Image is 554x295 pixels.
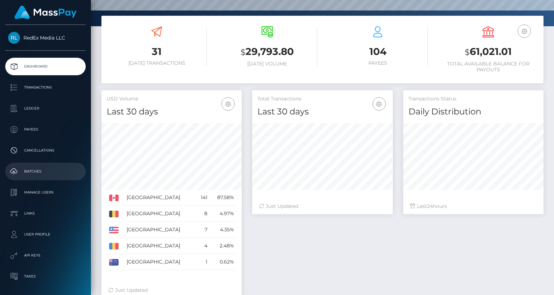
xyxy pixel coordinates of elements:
a: Ledger [5,100,86,117]
td: [GEOGRAPHIC_DATA] [124,222,196,238]
h4: Last 30 days [107,106,236,118]
h3: 31 [107,45,207,58]
p: Cancellations [8,145,83,156]
td: 4 [196,238,210,254]
h6: [DATE] Transactions [107,60,207,66]
img: RO.png [109,243,119,249]
h4: Last 30 days [257,106,387,118]
td: 4.35% [210,222,236,238]
td: 7 [196,222,210,238]
div: Last hours [410,203,537,210]
h5: USD Volume [107,96,236,103]
a: Links [5,205,86,222]
p: Batches [8,166,83,177]
a: Taxes [5,268,86,285]
img: AU.png [109,259,119,265]
td: 2.48% [210,238,236,254]
td: 141 [196,190,210,206]
h3: 61,021.01 [438,45,538,59]
a: Payees [5,121,86,138]
span: RedEx Media LLC [5,35,86,41]
span: 24 [427,203,433,209]
a: Transactions [5,79,86,96]
small: $ [241,47,246,57]
a: Batches [5,163,86,180]
p: Transactions [8,82,83,93]
p: Ledger [8,103,83,114]
a: API Keys [5,247,86,264]
a: Manage Users [5,184,86,201]
td: 4.97% [210,206,236,222]
img: US.png [109,227,119,233]
h3: 104 [328,45,428,58]
td: [GEOGRAPHIC_DATA] [124,206,196,222]
p: Links [8,208,83,219]
td: 87.58% [210,190,236,206]
img: CA.png [109,195,119,201]
p: Dashboard [8,61,83,72]
h6: [DATE] Volume [217,61,317,67]
small: $ [465,47,470,57]
p: Payees [8,124,83,135]
td: [GEOGRAPHIC_DATA] [124,190,196,206]
td: 0.62% [210,254,236,270]
p: User Profile [8,229,83,240]
td: 8 [196,206,210,222]
a: Dashboard [5,58,86,75]
p: Manage Users [8,187,83,198]
h6: Payees [328,60,428,66]
div: Just Updated [259,203,385,210]
td: [GEOGRAPHIC_DATA] [124,254,196,270]
a: Cancellations [5,142,86,159]
h3: 29,793.80 [217,45,317,59]
img: BE.png [109,211,119,217]
img: MassPay Logo [14,6,77,19]
td: [GEOGRAPHIC_DATA] [124,238,196,254]
h5: Transactions Status [409,96,538,103]
h6: Total Available Balance for Payouts [438,61,538,73]
img: RedEx Media LLC [8,32,20,44]
div: Just Updated [108,287,235,294]
a: User Profile [5,226,86,243]
td: 1 [196,254,210,270]
h5: Total Transactions [257,96,387,103]
h4: Daily Distribution [409,106,538,118]
p: API Keys [8,250,83,261]
p: Taxes [8,271,83,282]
